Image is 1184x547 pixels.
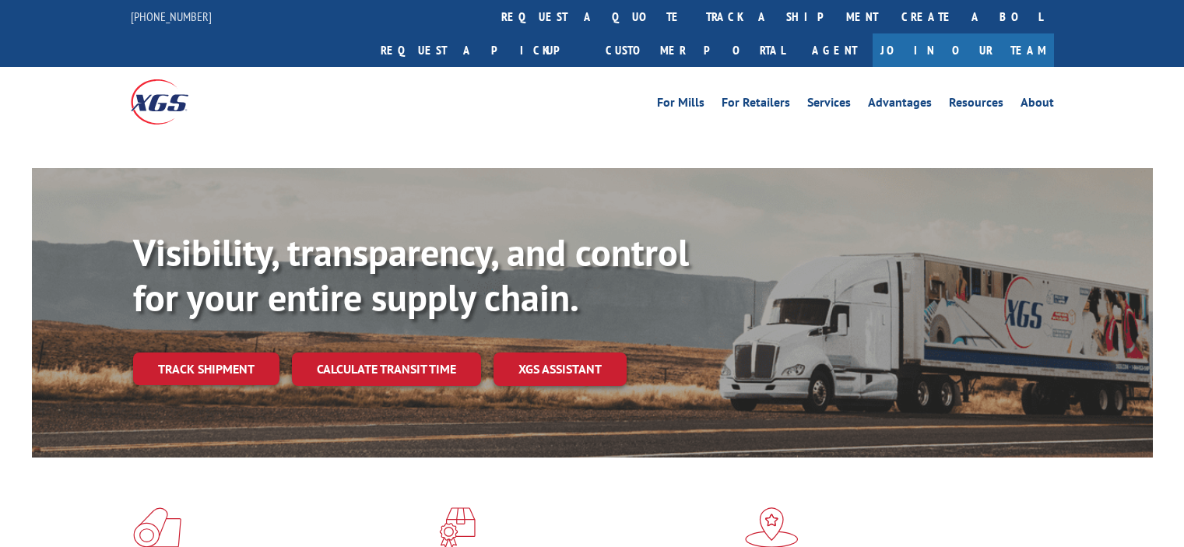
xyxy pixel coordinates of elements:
a: For Mills [657,96,704,114]
a: Request a pickup [369,33,594,67]
a: About [1021,96,1054,114]
a: Calculate transit time [292,352,481,386]
a: Join Our Team [873,33,1054,67]
a: Services [807,96,851,114]
a: Track shipment [133,352,279,385]
a: XGS ASSISTANT [494,352,627,386]
a: Customer Portal [594,33,796,67]
a: Agent [796,33,873,67]
a: Advantages [868,96,932,114]
a: [PHONE_NUMBER] [131,9,212,24]
a: Resources [949,96,1003,114]
a: For Retailers [722,96,790,114]
b: Visibility, transparency, and control for your entire supply chain. [133,228,689,321]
